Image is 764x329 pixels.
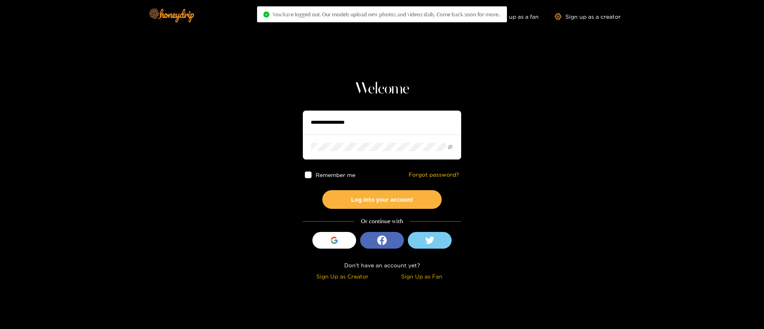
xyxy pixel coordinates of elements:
span: check-circle [263,12,269,18]
span: Remember me [316,172,355,178]
div: Don't have an account yet? [303,261,461,270]
div: Sign Up as Creator [305,272,380,281]
div: Or continue with [303,217,461,226]
div: Sign Up as Fan [384,272,459,281]
a: Sign up as a creator [555,13,621,20]
a: Sign up as a fan [484,13,539,20]
button: Log into your account [322,190,442,209]
a: Forgot password? [409,171,459,178]
span: You have logged out. Our models upload new photos and videos daily. Come back soon for more.. [273,11,501,18]
span: eye-invisible [448,144,453,150]
h1: Welcome [303,80,461,99]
